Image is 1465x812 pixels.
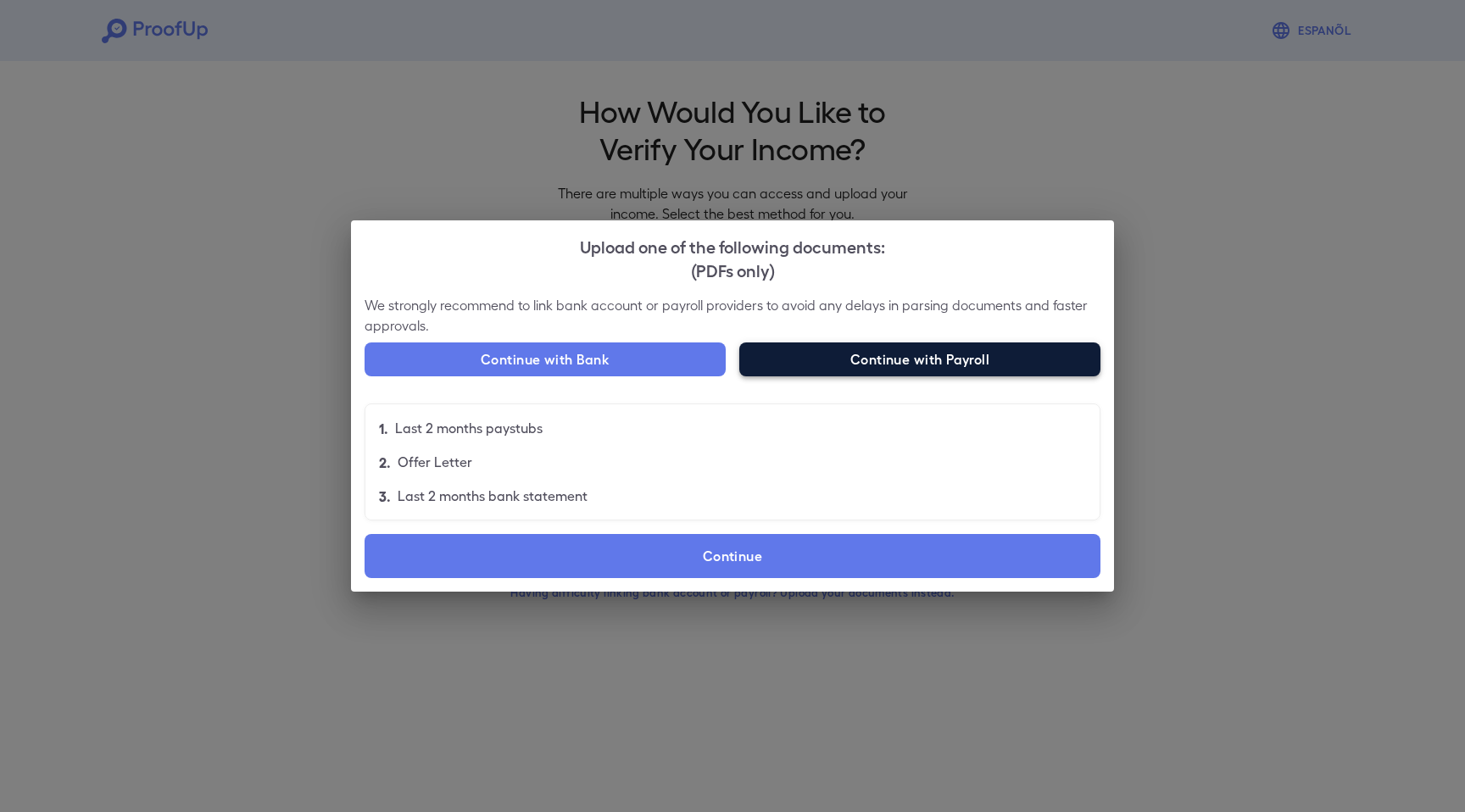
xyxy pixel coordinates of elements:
[379,418,388,438] p: 1.
[395,418,543,438] p: Last 2 months paystubs
[365,342,726,376] button: Continue with Bank
[365,295,1100,336] p: We strongly recommend to link bank account or payroll providers to avoid any delays in parsing do...
[739,342,1100,376] button: Continue with Payroll
[365,258,1100,281] div: (PDFs only)
[365,534,1100,578] label: Continue
[379,452,391,472] p: 2.
[379,486,391,506] p: 3.
[398,486,588,506] p: Last 2 months bank statement
[351,220,1114,295] h2: Upload one of the following documents:
[398,452,472,472] p: Offer Letter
